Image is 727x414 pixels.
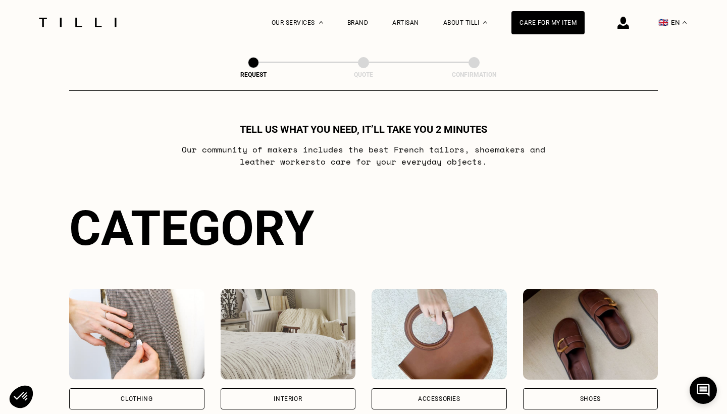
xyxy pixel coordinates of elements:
[274,396,302,402] div: Interior
[658,18,668,27] span: 🇬🇧
[313,71,414,78] div: Quote
[240,123,487,135] h1: Tell us what you need, it’ll take you 2 minutes
[372,289,507,380] img: Accessories
[424,71,525,78] div: Confirmation
[69,200,658,256] div: Category
[523,289,658,380] img: Shoes
[580,396,601,402] div: Shoes
[221,289,356,380] img: Interior
[511,11,585,34] a: Care for my item
[35,18,120,27] img: Tilli seamstress service logo
[483,21,487,24] img: About dropdown menu
[418,396,460,402] div: Accessories
[392,19,419,26] a: Artisan
[203,71,304,78] div: Request
[617,17,629,29] img: login icon
[347,19,369,26] a: Brand
[121,396,152,402] div: Clothing
[319,21,323,24] img: Dropdown menu
[69,289,204,380] img: Clothing
[683,21,687,24] img: menu déroulant
[164,143,564,168] p: Our community of makers includes the best French tailors , shoemakers and leather workers to care...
